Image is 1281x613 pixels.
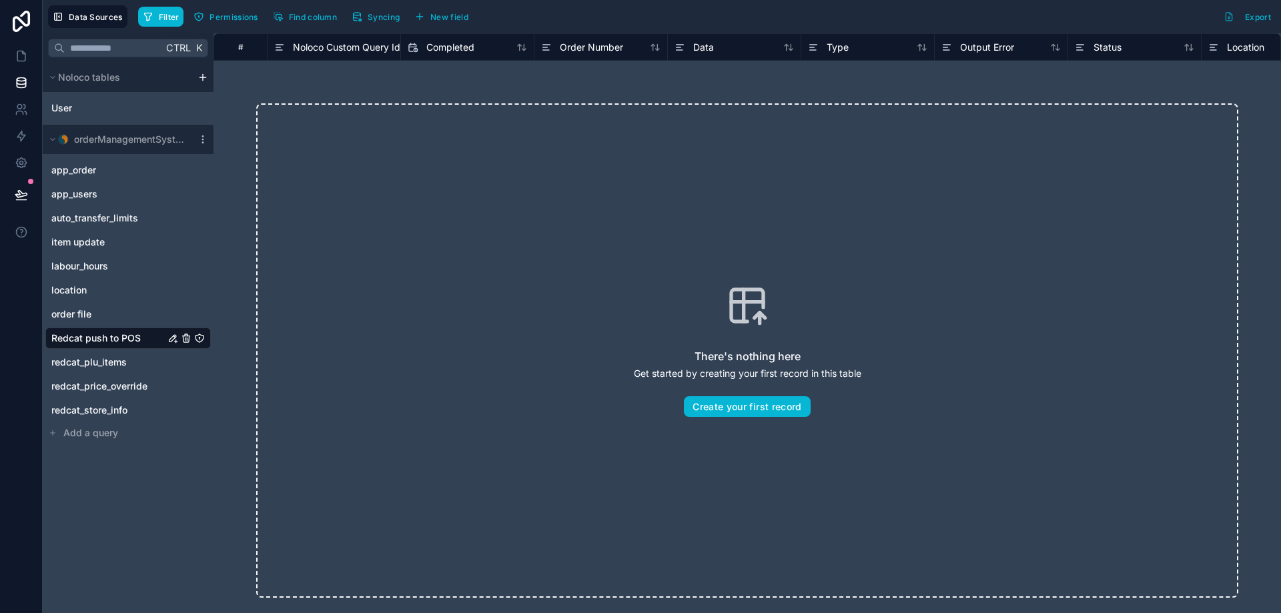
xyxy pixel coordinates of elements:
a: User [51,101,165,115]
a: app_order [51,163,178,177]
span: order file [51,308,91,321]
span: redcat_plu_items [51,356,127,369]
button: Permissions [189,7,262,27]
a: redcat_store_info [51,404,178,417]
button: Data Sources [48,5,127,28]
a: redcat_price_override [51,380,178,393]
span: Data [693,41,714,54]
span: Output Error [960,41,1014,54]
span: Permissions [209,12,258,22]
h2: There's nothing here [695,348,801,364]
span: orderManagementSystem [74,133,186,146]
div: item update [45,231,211,253]
span: redcat_price_override [51,380,147,393]
button: Filter [138,7,184,27]
span: Syncing [368,12,400,22]
span: Filter [159,12,179,22]
span: location [51,283,87,297]
p: Get started by creating your first record in this table [634,367,861,380]
span: auto_transfer_limits [51,211,138,225]
a: Redcat push to POS [51,332,165,345]
span: Order Number [560,41,623,54]
button: Add a query [45,424,211,442]
div: labour_hours [45,255,211,277]
span: Export [1245,12,1271,22]
span: Type [827,41,849,54]
span: New field [430,12,468,22]
div: location [45,279,211,301]
button: Find column [268,7,342,27]
a: app_users [51,187,178,201]
span: Ctrl [165,39,192,56]
span: Find column [289,12,337,22]
div: order file [45,303,211,325]
div: app_users [45,183,211,205]
div: redcat_plu_items [45,352,211,373]
div: Redcat push to POS [45,328,211,349]
span: app_users [51,187,97,201]
a: location [51,283,178,297]
a: Permissions [189,7,268,27]
button: Noloco tables [45,68,192,87]
div: redcat_price_override [45,376,211,397]
span: Redcat push to POS [51,332,141,345]
button: New field [410,7,473,27]
div: redcat_store_info [45,400,211,421]
div: auto_transfer_limits [45,207,211,229]
a: Syncing [347,7,410,27]
span: Data Sources [69,12,123,22]
div: app_order [45,159,211,181]
div: User [45,97,211,119]
a: labour_hours [51,259,178,273]
button: MySQL logoorderManagementSystem [45,130,192,149]
img: MySQL logo [58,134,69,145]
button: Syncing [347,7,404,27]
a: redcat_plu_items [51,356,178,369]
span: labour_hours [51,259,108,273]
span: User [51,101,72,115]
a: order file [51,308,165,321]
span: Noloco Custom Query Id [293,41,400,54]
span: Add a query [63,426,118,440]
span: app_order [51,163,96,177]
span: Noloco tables [58,71,120,84]
a: item update [51,235,165,249]
a: auto_transfer_limits [51,211,178,225]
span: item update [51,235,105,249]
button: Create your first record [684,396,810,418]
span: Location [1227,41,1264,54]
button: Export [1219,5,1276,28]
span: redcat_store_info [51,404,127,417]
span: K [194,43,203,53]
span: Status [1094,41,1122,54]
span: Completed [426,41,474,54]
div: # [224,42,257,52]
